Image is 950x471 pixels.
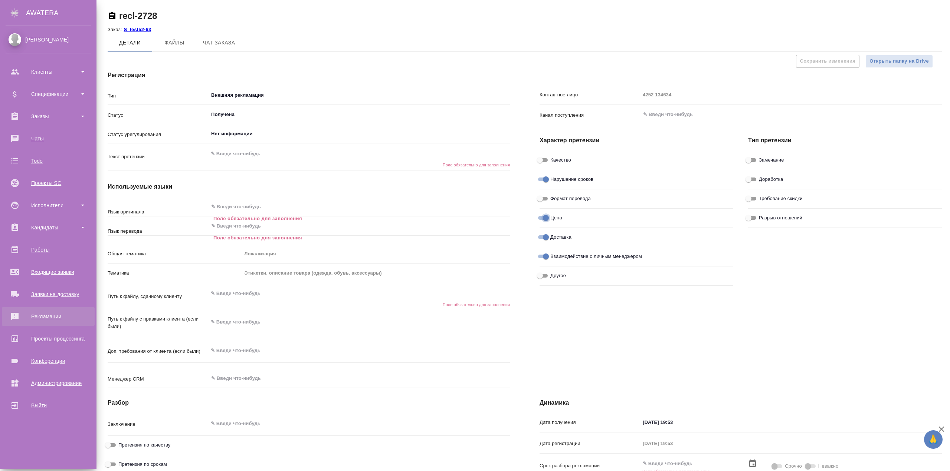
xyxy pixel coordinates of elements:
span: Претензия по качеству [118,441,170,449]
span: Открыть папку на Drive [869,57,929,66]
div: Входящие заявки [6,266,91,278]
input: ✎ Введи что-нибудь [640,417,705,428]
div: Заказы [6,111,91,122]
p: Статус [108,112,208,119]
p: Общая тематика [108,250,242,258]
input: ✎ Введи что-нибудь [640,458,705,469]
button: Open [506,94,507,96]
h6: Поле обязательно для заполнения [208,163,510,167]
h4: Регистрация [108,71,510,80]
span: Доработка [759,176,783,183]
a: Проекты процессинга [2,329,95,348]
p: Дата регистрации [540,440,640,447]
p: Поле обязательно для заполнения [213,215,505,222]
p: Тематика [108,269,242,277]
input: Пустое поле [640,90,942,100]
button: Open [506,114,507,115]
p: Путь к файлу с правками клиента (если были) [108,315,208,330]
p: Менеджер CRM [108,375,208,383]
button: Open [506,133,507,135]
input: ✎ Введи что-нибудь [210,202,483,211]
div: Заявки на доставку [6,289,91,300]
a: recl-2728 [119,11,157,21]
span: Файлы [157,38,192,47]
div: Чаты [6,133,91,144]
p: Срок разбора рекламации [540,462,640,470]
span: Разрыв отношений [759,214,802,222]
button: Open [506,206,507,208]
a: S_test52-63 [124,26,157,32]
input: ✎ Введи что-нибудь [210,222,483,230]
div: Клиенты [6,66,91,77]
p: Язык оригинала [108,208,208,216]
p: Путь к файлу, сданному клиенту [108,293,208,300]
span: Претензия по срокам [118,461,167,468]
span: Замечание [759,156,784,164]
button: Open [506,225,507,227]
p: Язык перевода [108,228,208,235]
span: Взаимодействие с личным менеджером [550,253,642,260]
div: Спецификации [6,89,91,100]
h4: Характер претензии [540,136,733,145]
p: S_test52-63 [124,27,157,32]
h6: Поле обязательно для заполнения [208,302,510,307]
a: Входящие заявки [2,263,95,281]
span: Формат перевода [550,195,591,202]
span: Неважно [818,462,839,470]
a: Выйти [2,396,95,415]
button: Open [506,378,507,379]
span: Другое [550,272,566,279]
p: Поле обязательно для заполнения [213,234,505,242]
h4: Тип претензии [748,136,942,145]
div: [PERSON_NAME] [6,36,91,44]
a: Todo [2,152,95,170]
span: Срочно [785,462,802,470]
input: Пустое поле [640,438,705,449]
input: ✎ Введи что-нибудь [210,374,483,383]
p: Доп. требования от клиента (если были) [108,348,208,355]
button: Открыть папку на Drive [865,55,933,68]
button: Open [938,114,939,115]
a: Рекламации [2,307,95,326]
p: Текст претензии [108,153,208,160]
div: Проекты SC [6,178,91,189]
span: Качество [550,156,571,164]
span: Цена [550,214,562,222]
button: Скопировать ссылку [108,11,117,20]
p: Канал поступления [540,112,640,119]
span: Чат заказа [201,38,237,47]
div: Проекты процессинга [6,333,91,344]
h4: Разбор [108,398,510,407]
p: Контактное лицо [540,91,640,99]
span: Детали [112,38,148,47]
h4: Динамика [540,398,942,407]
div: Локализация [242,248,510,260]
div: Кандидаты [6,222,91,233]
button: 🙏 [924,430,943,449]
span: Требование скидки [759,195,803,202]
div: Администрирование [6,378,91,389]
div: Рекламации [6,311,91,322]
div: Todo [6,155,91,166]
p: Заказ: [108,27,124,32]
div: Работы [6,244,91,255]
input: ✎ Введи что-нибудь [642,110,915,119]
div: AWATERA [26,6,96,20]
a: Работы [2,241,95,259]
a: Заявки на доставку [2,285,95,304]
h4: Используемые языки [108,182,510,191]
a: Администрирование [2,374,95,392]
span: Доставка [550,233,571,241]
p: Дата получения [540,419,640,426]
div: Конференции [6,355,91,366]
p: Заключение [108,421,208,428]
a: Проекты SC [2,174,95,192]
span: Нарушение сроков [550,176,593,183]
div: Этикетки, описание товара (одежда, обувь, аксессуары) [242,267,510,279]
div: Выйти [6,400,91,411]
a: Конференции [2,352,95,370]
span: 🙏 [927,432,940,447]
p: Статус урегулирования [108,131,208,138]
p: Тип [108,92,208,100]
a: Чаты [2,129,95,148]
